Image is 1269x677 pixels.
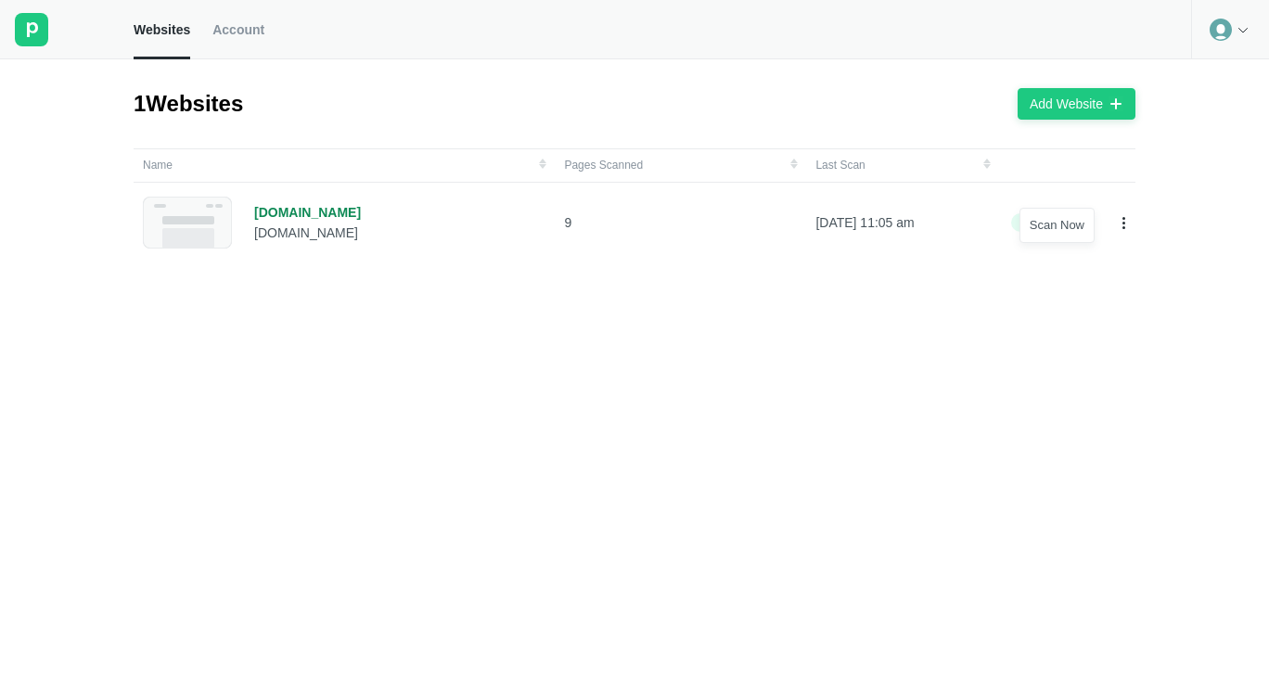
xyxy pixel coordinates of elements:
[134,148,555,182] td: Name
[254,224,361,241] div: [DOMAIN_NAME]
[815,214,990,231] p: [DATE] 11:05 am
[212,21,264,38] span: Account
[134,89,243,119] div: 1 Websites
[806,148,999,182] td: Last Scan
[1018,88,1135,120] button: Add Website
[555,148,806,182] td: Pages Scanned
[1011,213,1065,232] div: Active
[564,214,797,231] p: 9
[134,21,190,38] span: Websites
[1030,96,1103,112] div: Add Website
[254,204,361,221] div: [DOMAIN_NAME]
[1020,212,1094,238] div: Scan Now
